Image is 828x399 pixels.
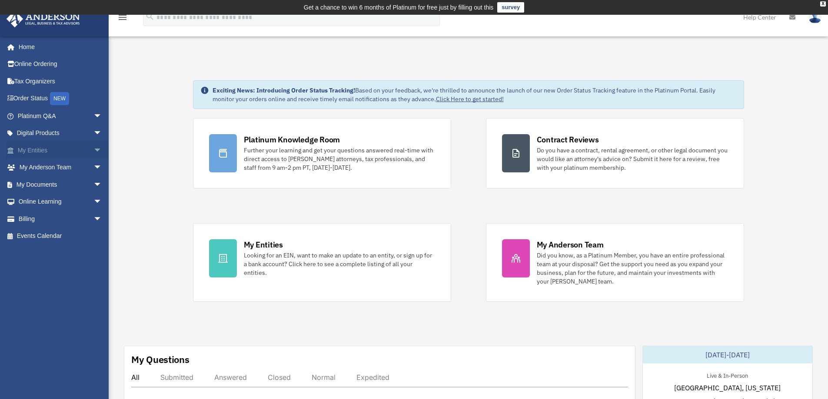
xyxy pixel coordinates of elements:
a: Tax Organizers [6,73,115,90]
span: arrow_drop_down [93,142,111,159]
span: arrow_drop_down [93,125,111,142]
div: close [820,1,826,7]
strong: Exciting News: Introducing Order Status Tracking! [213,86,355,94]
a: My Anderson Team Did you know, as a Platinum Member, you have an entire professional team at your... [486,223,744,302]
a: My Entitiesarrow_drop_down [6,142,115,159]
span: arrow_drop_down [93,193,111,211]
div: Answered [214,373,247,382]
a: Online Ordering [6,56,115,73]
a: Platinum Knowledge Room Further your learning and get your questions answered real-time with dire... [193,118,451,188]
div: Closed [268,373,291,382]
div: Get a chance to win 6 months of Platinum for free just by filling out this [304,2,494,13]
i: search [145,12,155,21]
div: Looking for an EIN, want to make an update to an entity, or sign up for a bank account? Click her... [244,251,435,277]
a: My Entities Looking for an EIN, want to make an update to an entity, or sign up for a bank accoun... [193,223,451,302]
span: [GEOGRAPHIC_DATA], [US_STATE] [674,383,781,393]
div: NEW [50,92,69,105]
a: menu [117,15,128,23]
div: Normal [312,373,336,382]
span: arrow_drop_down [93,176,111,194]
div: My Questions [131,353,190,366]
div: Based on your feedback, we're thrilled to announce the launch of our new Order Status Tracking fe... [213,86,737,103]
a: survey [497,2,524,13]
img: User Pic [808,11,821,23]
div: Did you know, as a Platinum Member, you have an entire professional team at your disposal? Get th... [537,251,728,286]
div: All [131,373,140,382]
div: My Entities [244,239,283,250]
i: menu [117,12,128,23]
a: Events Calendar [6,228,115,245]
div: My Anderson Team [537,239,604,250]
a: Click Here to get started! [436,95,504,103]
a: Online Learningarrow_drop_down [6,193,115,211]
div: Do you have a contract, rental agreement, or other legal document you would like an attorney's ad... [537,146,728,172]
a: My Documentsarrow_drop_down [6,176,115,193]
a: Platinum Q&Aarrow_drop_down [6,107,115,125]
div: Expedited [356,373,389,382]
div: Platinum Knowledge Room [244,134,340,145]
div: Submitted [160,373,193,382]
div: [DATE]-[DATE] [643,346,812,363]
a: Order StatusNEW [6,90,115,108]
a: Digital Productsarrow_drop_down [6,125,115,142]
div: Live & In-Person [700,370,755,379]
span: arrow_drop_down [93,159,111,177]
div: Contract Reviews [537,134,599,145]
a: My Anderson Teamarrow_drop_down [6,159,115,176]
div: Further your learning and get your questions answered real-time with direct access to [PERSON_NAM... [244,146,435,172]
a: Contract Reviews Do you have a contract, rental agreement, or other legal document you would like... [486,118,744,188]
span: arrow_drop_down [93,107,111,125]
img: Anderson Advisors Platinum Portal [4,10,83,27]
span: arrow_drop_down [93,210,111,228]
a: Home [6,38,111,56]
a: Billingarrow_drop_down [6,210,115,228]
